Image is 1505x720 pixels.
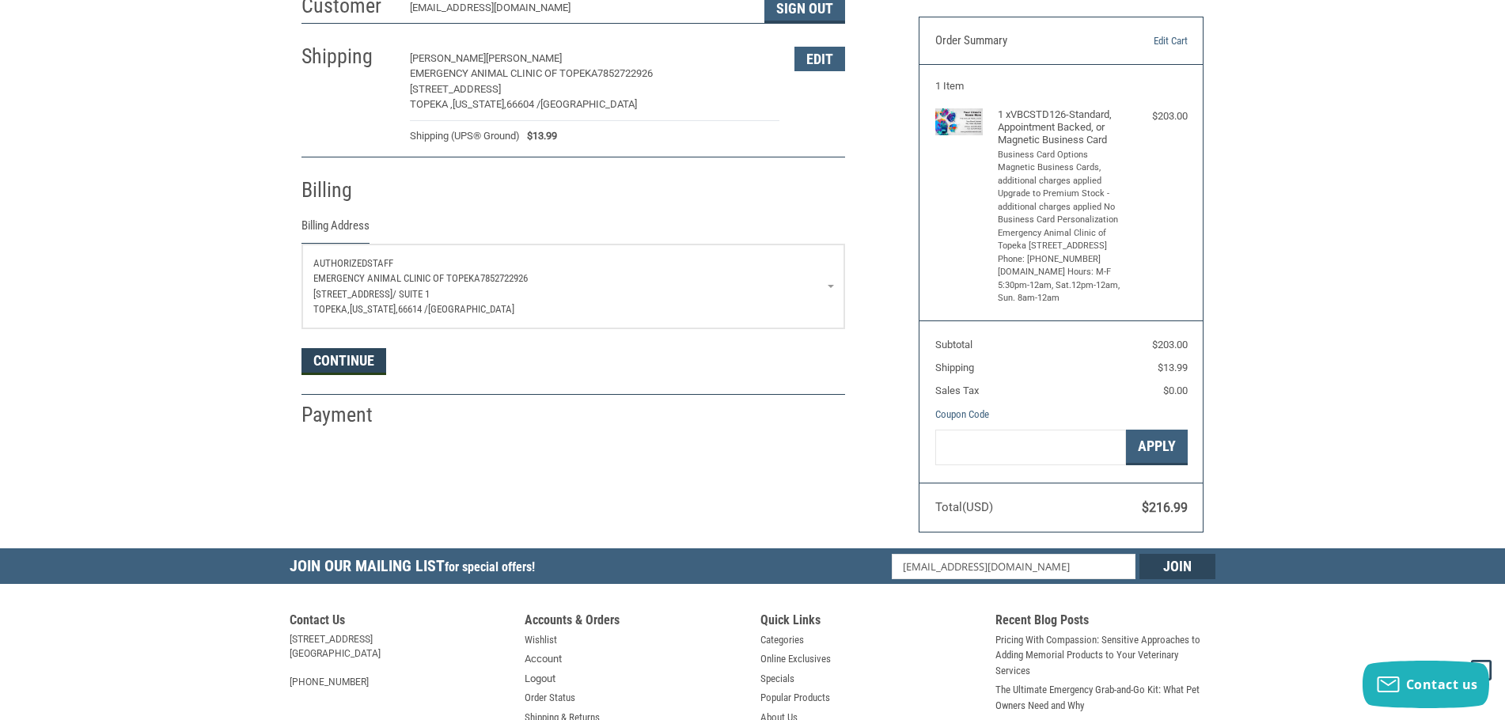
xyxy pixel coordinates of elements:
button: Contact us [1363,661,1489,708]
span: Topeka, [313,303,350,315]
span: EMERGENCY ANIMAL CLINIC OF TOPEKA [410,67,597,79]
div: $203.00 [1124,108,1188,124]
span: Staff [367,257,393,269]
button: Edit [794,47,845,71]
span: $0.00 [1163,385,1188,396]
a: Popular Products [760,690,830,706]
span: $13.99 [1158,362,1188,373]
h5: Recent Blog Posts [995,612,1215,632]
a: Pricing With Compassion: Sensitive Approaches to Adding Memorial Products to Your Veterinary Serv... [995,632,1215,679]
address: [STREET_ADDRESS] [GEOGRAPHIC_DATA] [PHONE_NUMBER] [290,632,510,689]
input: Join [1139,554,1215,579]
h5: Accounts & Orders [525,612,745,632]
span: $13.99 [520,128,558,144]
span: / Suite 1 [392,288,430,300]
button: Apply [1126,430,1188,465]
input: Email [892,554,1136,579]
a: Account [525,651,562,667]
span: 7852722926 [480,272,528,284]
h5: Join Our Mailing List [290,548,543,589]
legend: Billing Address [301,217,370,243]
a: Online Exclusives [760,651,831,667]
h4: 1 x VBCSTD126-Standard, Appointment Backed, or Magnetic Business Card [998,108,1120,147]
span: [PERSON_NAME] [410,52,486,64]
li: Upgrade to Premium Stock - additional charges applied No [998,188,1120,214]
span: Sales Tax [935,385,979,396]
span: 7852722926 [597,67,653,79]
span: $203.00 [1152,339,1188,351]
a: Wishlist [525,632,557,648]
span: [GEOGRAPHIC_DATA] [540,98,637,110]
h2: Billing [301,177,394,203]
span: Shipping (UPS® Ground) [410,128,520,144]
h3: 1 Item [935,80,1188,93]
a: Edit Cart [1106,33,1187,49]
span: [STREET_ADDRESS] [313,288,392,300]
span: [PERSON_NAME] [486,52,562,64]
a: Order Status [525,690,575,706]
a: Enter or select a different address [302,244,844,328]
a: Specials [760,671,794,687]
span: [US_STATE], [453,98,506,110]
li: Business Card Options Magnetic Business Cards, additional charges applied [998,149,1120,188]
input: Gift Certificate or Coupon Code [935,430,1126,465]
h5: Quick Links [760,612,980,632]
span: 66614 / [398,303,428,315]
span: Emergency Animal Clinic of Topeka [313,272,480,284]
a: Coupon Code [935,408,989,420]
span: [US_STATE], [350,303,398,315]
h3: Order Summary [935,33,1107,49]
li: Business Card Personalization Emergency Animal Clinic of Topeka [STREET_ADDRESS] Phone: [PHONE_NU... [998,214,1120,305]
span: Shipping [935,362,974,373]
button: Continue [301,348,386,375]
h5: Contact Us [290,612,510,632]
span: for special offers! [445,559,535,574]
span: TOPEKA , [410,98,453,110]
h2: Payment [301,402,394,428]
span: Subtotal [935,339,972,351]
span: $216.99 [1142,500,1188,515]
span: [STREET_ADDRESS] [410,83,501,95]
span: Authorized [313,257,367,269]
span: 66604 / [506,98,540,110]
span: Contact us [1406,676,1478,693]
span: [GEOGRAPHIC_DATA] [428,303,514,315]
h2: Shipping [301,44,394,70]
span: Total (USD) [935,500,993,514]
a: The Ultimate Emergency Grab-and-Go Kit: What Pet Owners Need and Why [995,682,1215,713]
a: Logout [525,671,555,687]
a: Categories [760,632,804,648]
